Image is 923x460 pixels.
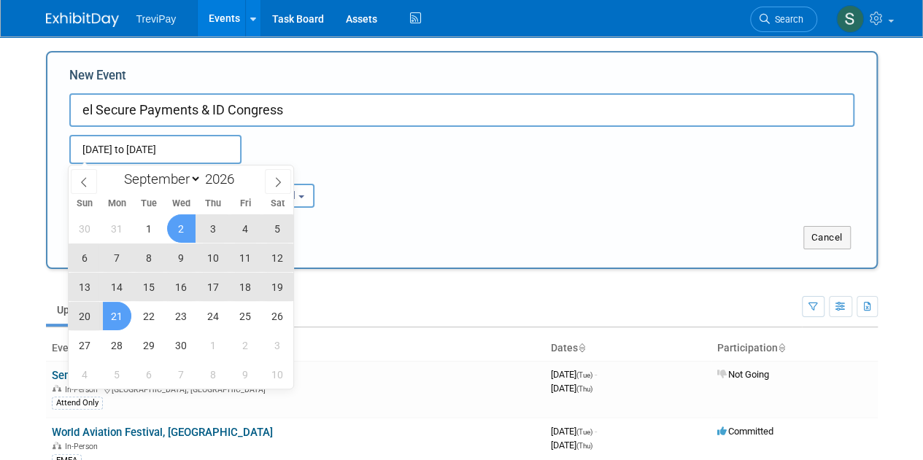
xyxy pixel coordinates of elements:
th: Participation [711,336,878,361]
span: - [595,426,597,437]
span: September 15, 2026 [135,273,163,301]
span: September 6, 2026 [71,243,99,272]
span: September 3, 2026 [199,214,228,243]
span: September 28, 2026 [103,331,131,359]
span: September 17, 2026 [199,273,228,301]
span: (Thu) [576,442,592,450]
span: TreviPay [136,13,177,25]
span: September 30, 2026 [167,331,196,359]
span: (Tue) [576,371,592,379]
span: Sat [261,199,293,208]
span: September 23, 2026 [167,302,196,330]
span: September 20, 2026 [71,302,99,330]
span: September 11, 2026 [231,243,260,272]
span: October 10, 2026 [263,360,292,389]
span: [DATE] [551,369,597,380]
div: Attendance / Format: [69,164,193,183]
span: September 2, 2026 [167,214,196,243]
span: October 5, 2026 [103,360,131,389]
span: September 12, 2026 [263,243,292,272]
span: October 9, 2026 [231,360,260,389]
span: September 8, 2026 [135,243,163,272]
a: World Aviation Festival, [GEOGRAPHIC_DATA] [52,426,273,439]
button: Cancel [803,226,851,249]
span: October 1, 2026 [199,331,228,359]
span: September 7, 2026 [103,243,131,272]
span: September 24, 2026 [199,302,228,330]
select: Month [117,170,201,188]
span: [DATE] [551,440,592,451]
img: Sara Ouhsine [836,5,864,33]
span: - [595,369,597,380]
a: Semicon West [52,369,122,382]
span: October 7, 2026 [167,360,196,389]
span: September 22, 2026 [135,302,163,330]
span: [DATE] [551,383,592,394]
span: September 21, 2026 [103,302,131,330]
input: Year [201,171,245,187]
span: Tue [133,199,165,208]
div: Attend Only [52,397,103,410]
input: Name of Trade Show / Conference [69,93,854,127]
span: October 4, 2026 [71,360,99,389]
span: September 26, 2026 [263,302,292,330]
span: Wed [165,199,197,208]
th: Dates [545,336,711,361]
span: September 19, 2026 [263,273,292,301]
span: Not Going [717,369,769,380]
input: Start Date - End Date [69,135,242,164]
span: In-Person [65,385,102,394]
a: Sort by Participation Type [778,342,785,354]
span: September 16, 2026 [167,273,196,301]
span: September 25, 2026 [231,302,260,330]
span: Mon [101,199,133,208]
span: October 2, 2026 [231,331,260,359]
span: October 8, 2026 [199,360,228,389]
span: (Thu) [576,385,592,393]
span: October 6, 2026 [135,360,163,389]
span: Thu [197,199,229,208]
th: Event [46,336,545,361]
span: September 10, 2026 [199,243,228,272]
span: In-Person [65,442,102,451]
span: October 3, 2026 [263,331,292,359]
a: Search [750,7,817,32]
span: September 5, 2026 [263,214,292,243]
img: In-Person Event [53,442,61,449]
span: [DATE] [551,426,597,437]
span: (Tue) [576,428,592,436]
img: In-Person Event [53,385,61,392]
span: Sun [69,199,101,208]
div: Participation: [215,164,339,183]
span: September 29, 2026 [135,331,163,359]
div: [GEOGRAPHIC_DATA], [GEOGRAPHIC_DATA] [52,383,539,394]
span: August 30, 2026 [71,214,99,243]
a: Sort by Start Date [578,342,585,354]
label: New Event [69,67,126,90]
span: September 13, 2026 [71,273,99,301]
span: Search [770,14,803,25]
span: September 4, 2026 [231,214,260,243]
a: Upcoming55 [46,296,131,324]
span: September 27, 2026 [71,331,99,359]
span: Fri [229,199,261,208]
span: September 1, 2026 [135,214,163,243]
span: September 9, 2026 [167,243,196,272]
span: Committed [717,426,773,437]
span: September 14, 2026 [103,273,131,301]
span: September 18, 2026 [231,273,260,301]
span: August 31, 2026 [103,214,131,243]
img: ExhibitDay [46,12,119,27]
